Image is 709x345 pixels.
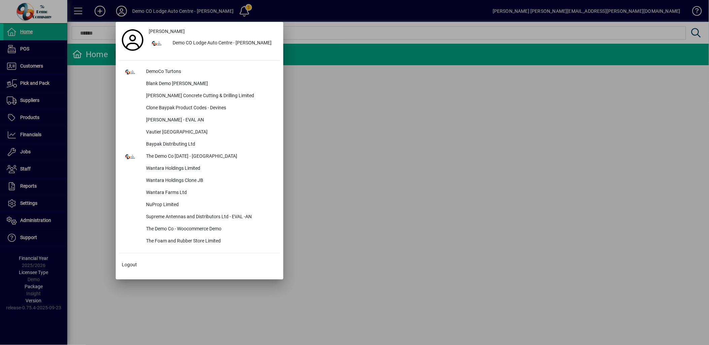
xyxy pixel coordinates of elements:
button: NuProp Limited [119,199,280,211]
button: DemoCo Turtons [119,66,280,78]
button: Demo CO Lodge Auto Centre - [PERSON_NAME] [146,37,280,49]
button: Vautier [GEOGRAPHIC_DATA] [119,126,280,139]
div: Wantara Farms Ltd [141,187,280,199]
button: Blank Demo [PERSON_NAME] [119,78,280,90]
button: [PERSON_NAME] - EVAL AN [119,114,280,126]
a: [PERSON_NAME] [146,25,280,37]
button: The Demo Co - Woocommerce Demo [119,223,280,235]
span: Logout [122,261,137,268]
button: Wantara Farms Ltd [119,187,280,199]
a: Profile [119,34,146,46]
div: [PERSON_NAME] - EVAL AN [141,114,280,126]
div: The Demo Co - Woocommerce Demo [141,223,280,235]
div: Wantara Holdings Clone JB [141,175,280,187]
span: [PERSON_NAME] [149,28,185,35]
div: The Demo Co [DATE] - [GEOGRAPHIC_DATA] [141,151,280,163]
div: Wantara Holdings Limited [141,163,280,175]
div: Supreme Antennas and Distributors Ltd - EVAL -AN [141,211,280,223]
div: The Foam and Rubber Store Limited [141,235,280,247]
button: Baypak Distributing Ltd [119,139,280,151]
div: Demo CO Lodge Auto Centre - [PERSON_NAME] [167,37,280,49]
div: Clone Baypak Product Codes - Devines [141,102,280,114]
button: [PERSON_NAME] Concrete Cutting & Drilling Limited [119,90,280,102]
button: Supreme Antennas and Distributors Ltd - EVAL -AN [119,211,280,223]
button: Logout [119,259,280,271]
div: Blank Demo [PERSON_NAME] [141,78,280,90]
button: Wantara Holdings Clone JB [119,175,280,187]
button: The Demo Co [DATE] - [GEOGRAPHIC_DATA] [119,151,280,163]
button: Wantara Holdings Limited [119,163,280,175]
button: Clone Baypak Product Codes - Devines [119,102,280,114]
div: NuProp Limited [141,199,280,211]
div: Vautier [GEOGRAPHIC_DATA] [141,126,280,139]
div: DemoCo Turtons [141,66,280,78]
div: [PERSON_NAME] Concrete Cutting & Drilling Limited [141,90,280,102]
button: The Foam and Rubber Store Limited [119,235,280,247]
div: Baypak Distributing Ltd [141,139,280,151]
